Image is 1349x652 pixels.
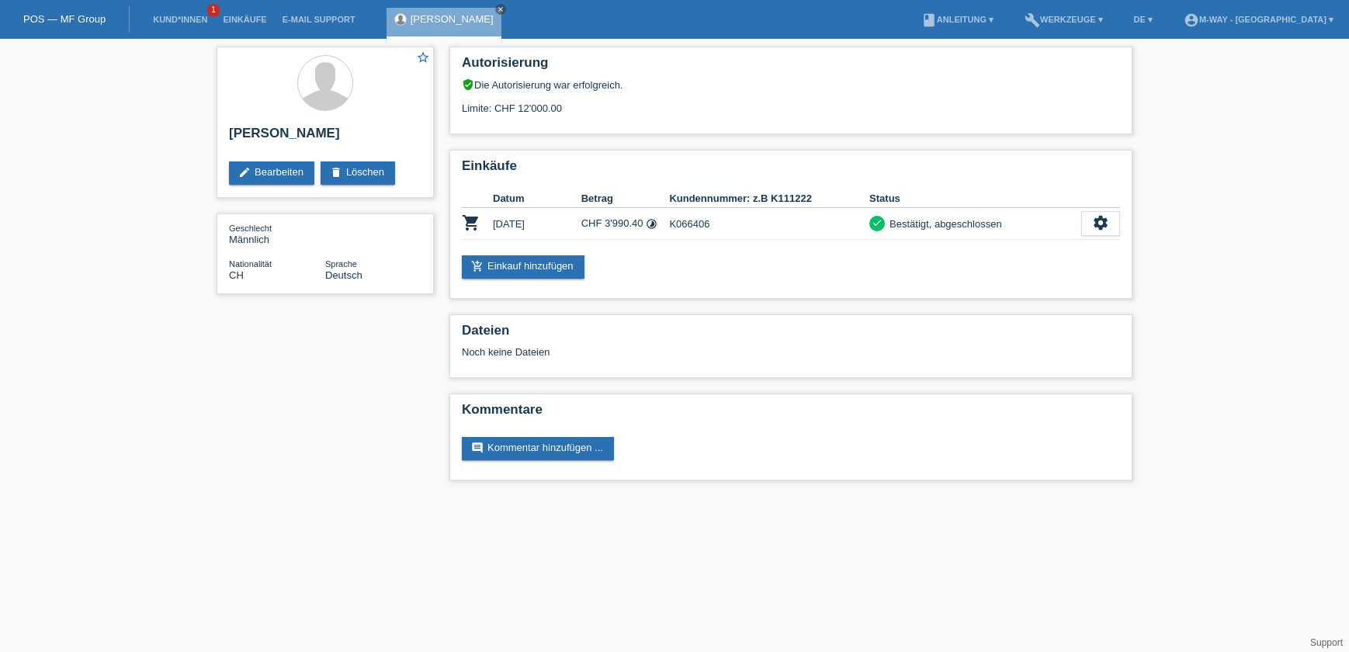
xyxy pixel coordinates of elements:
[646,218,657,230] i: Fixe Raten (24 Raten)
[229,222,325,245] div: Männlich
[581,189,670,208] th: Betrag
[411,13,494,25] a: [PERSON_NAME]
[462,213,480,232] i: POSP00005608
[1025,12,1040,28] i: build
[416,50,430,67] a: star_border
[462,91,1120,114] div: Limite: CHF 12'000.00
[462,346,936,358] div: Noch keine Dateien
[872,217,883,228] i: check
[229,126,421,149] h2: [PERSON_NAME]
[215,15,274,24] a: Einkäufe
[462,323,1120,346] h2: Dateien
[669,208,869,240] td: K066406
[1126,15,1160,24] a: DE ▾
[493,208,581,240] td: [DATE]
[207,4,220,17] span: 1
[914,15,1001,24] a: bookAnleitung ▾
[462,55,1120,78] h2: Autorisierung
[145,15,215,24] a: Kund*innen
[669,189,869,208] th: Kundennummer: z.B K111222
[462,78,474,91] i: verified_user
[229,259,272,269] span: Nationalität
[229,269,244,281] span: Schweiz
[1092,214,1109,231] i: settings
[1184,12,1199,28] i: account_circle
[495,4,506,15] a: close
[462,437,614,460] a: commentKommentar hinzufügen ...
[1017,15,1111,24] a: buildWerkzeuge ▾
[229,161,314,185] a: editBearbeiten
[471,260,484,272] i: add_shopping_cart
[493,189,581,208] th: Datum
[581,208,670,240] td: CHF 3'990.40
[325,269,362,281] span: Deutsch
[238,166,251,179] i: edit
[462,158,1120,182] h2: Einkäufe
[330,166,342,179] i: delete
[462,78,1120,91] div: Die Autorisierung war erfolgreich.
[321,161,395,185] a: deleteLöschen
[471,442,484,454] i: comment
[229,224,272,233] span: Geschlecht
[275,15,363,24] a: E-Mail Support
[462,402,1120,425] h2: Kommentare
[1176,15,1341,24] a: account_circlem-way - [GEOGRAPHIC_DATA] ▾
[416,50,430,64] i: star_border
[921,12,937,28] i: book
[497,5,505,13] i: close
[869,189,1081,208] th: Status
[23,13,106,25] a: POS — MF Group
[885,216,1002,232] div: Bestätigt, abgeschlossen
[462,255,584,279] a: add_shopping_cartEinkauf hinzufügen
[1310,637,1343,648] a: Support
[325,259,357,269] span: Sprache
